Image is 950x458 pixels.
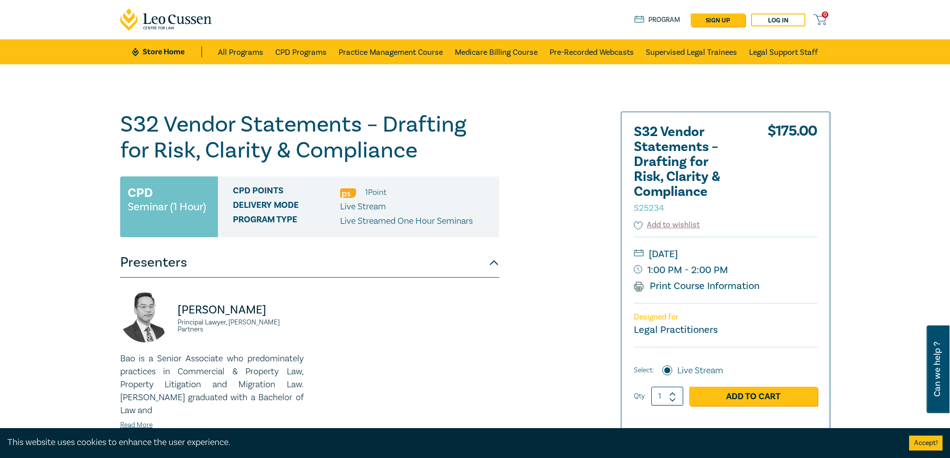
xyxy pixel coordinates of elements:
small: 1:00 PM - 2:00 PM [634,262,817,278]
a: Add to Cart [689,387,817,406]
input: 1 [651,387,683,406]
button: Presenters [120,248,499,278]
a: Medicare Billing Course [455,39,538,64]
a: CPD Programs [275,39,327,64]
span: Can we help ? [933,331,942,407]
h3: CPD [128,184,153,202]
span: Live Stream [340,201,386,212]
a: Print Course Information [634,280,760,293]
a: Log in [751,13,805,26]
img: https://s3.ap-southeast-2.amazonaws.com/leo-cussen-store-production-content/Contacts/Bao%20Ngo/Ba... [120,293,170,342]
small: Legal Practitioners [634,323,718,336]
img: Professional Skills [340,188,356,198]
li: 1 Point [365,186,386,199]
small: Seminar (1 Hour) [128,202,206,212]
span: Select: [634,365,654,376]
p: [PERSON_NAME] [178,302,304,318]
span: Program type [233,215,340,228]
small: Principal Lawyer, [PERSON_NAME] Partners [178,319,304,333]
button: Accept cookies [909,436,943,451]
div: $ 175.00 [767,125,817,219]
div: This website uses cookies to enhance the user experience. [7,436,894,449]
a: Program [634,14,681,25]
label: Live Stream [677,364,723,377]
h2: S32 Vendor Statements – Drafting for Risk, Clarity & Compliance [634,125,744,214]
small: S25234 [634,202,664,214]
p: Live Streamed One Hour Seminars [340,215,473,228]
span: 0 [822,11,828,18]
a: Pre-Recorded Webcasts [550,39,634,64]
a: All Programs [218,39,263,64]
button: Add to wishlist [634,219,700,231]
small: [DATE] [634,246,817,262]
a: Read More [120,421,153,430]
a: Practice Management Course [339,39,443,64]
a: Supervised Legal Trainees [646,39,737,64]
label: Qty [634,391,645,402]
p: Bao is a Senior Associate who predominately practices in Commercial & Property Law, Property Liti... [120,352,304,417]
a: sign up [691,13,745,26]
span: Delivery Mode [233,200,340,213]
span: CPD Points [233,186,340,199]
h1: S32 Vendor Statements – Drafting for Risk, Clarity & Compliance [120,112,499,163]
p: Designed for [634,312,817,322]
a: Legal Support Staff [749,39,818,64]
a: Store Home [132,46,201,57]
